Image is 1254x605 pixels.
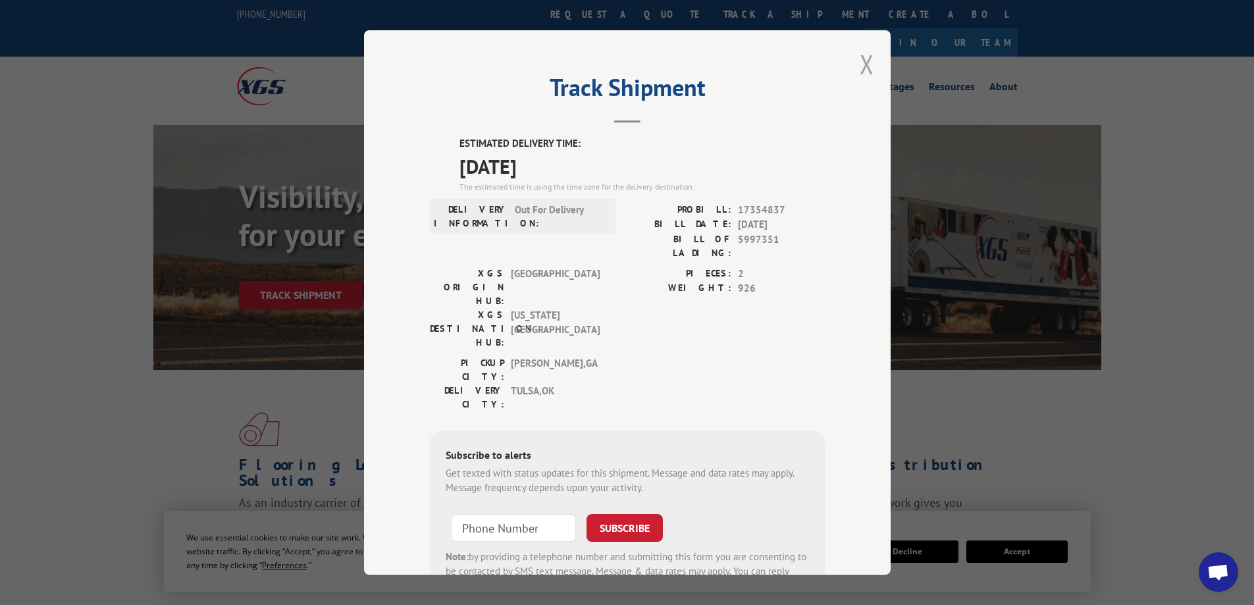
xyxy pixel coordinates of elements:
[860,47,874,82] button: Close modal
[430,78,825,103] h2: Track Shipment
[627,232,731,260] label: BILL OF LADING:
[738,232,825,260] span: 5997351
[451,514,576,542] input: Phone Number
[446,550,469,563] strong: Note:
[430,267,504,308] label: XGS ORIGIN HUB:
[511,308,600,350] span: [US_STATE][GEOGRAPHIC_DATA]
[511,384,600,411] span: TULSA , OK
[459,136,825,151] label: ESTIMATED DELIVERY TIME:
[511,356,600,384] span: [PERSON_NAME] , GA
[627,217,731,232] label: BILL DATE:
[430,384,504,411] label: DELIVERY CITY:
[515,203,604,230] span: Out For Delivery
[738,203,825,218] span: 17354837
[1199,552,1238,592] a: Open chat
[627,281,731,296] label: WEIGHT:
[627,203,731,218] label: PROBILL:
[459,181,825,193] div: The estimated time is using the time zone for the delivery destination.
[738,217,825,232] span: [DATE]
[446,466,809,496] div: Get texted with status updates for this shipment. Message and data rates may apply. Message frequ...
[738,281,825,296] span: 926
[430,308,504,350] label: XGS DESTINATION HUB:
[587,514,663,542] button: SUBSCRIBE
[430,356,504,384] label: PICKUP CITY:
[459,151,825,181] span: [DATE]
[446,550,809,594] div: by providing a telephone number and submitting this form you are consenting to be contacted by SM...
[627,267,731,282] label: PIECES:
[434,203,508,230] label: DELIVERY INFORMATION:
[446,447,809,466] div: Subscribe to alerts
[738,267,825,282] span: 2
[511,267,600,308] span: [GEOGRAPHIC_DATA]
